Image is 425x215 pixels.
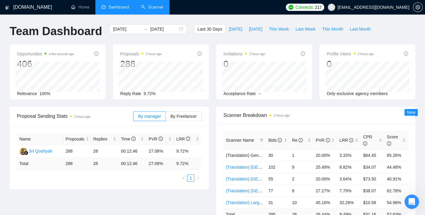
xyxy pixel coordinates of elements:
td: 20.00% [313,149,337,161]
span: dashboard [101,5,106,9]
span: to [143,27,148,31]
span: Proposal Sending Stats [17,112,133,120]
div: 0 [327,58,374,70]
td: 00:12:46 [119,158,147,170]
span: info-circle [298,138,303,142]
span: filter [260,138,263,142]
th: Name [17,133,63,145]
span: [DATE] [229,26,242,32]
li: Previous Page [180,174,187,182]
td: 102 [266,161,289,173]
img: upwork-logo.png [288,5,293,10]
span: Relevance [17,91,37,96]
span: Score [387,134,398,146]
span: Acceptance Rate [223,91,256,96]
span: info-circle [197,51,202,56]
td: $10.58 [361,197,384,208]
span: info-circle [363,141,367,146]
a: (Translation) [GEOGRAPHIC_DATA] [226,177,295,181]
time: 2 hours ago [358,52,374,56]
img: logo [5,3,9,12]
span: By Freelancer [170,114,197,119]
span: user [329,5,334,9]
button: Last Week [292,24,319,34]
time: 2 hours ago [74,115,90,118]
td: $38.07 [361,185,384,197]
span: Invitations [223,50,265,58]
td: 32.26% [337,197,361,208]
span: Profile Views [327,50,374,58]
button: This Month [319,24,346,34]
button: Last 30 Days [194,24,226,34]
td: 288 [63,145,91,158]
button: setting [413,2,423,12]
button: This Week [265,24,292,34]
span: PVR [149,137,163,141]
span: Bids [268,138,282,143]
span: info-circle [404,51,408,56]
span: info-circle [387,141,391,146]
span: info-circle [94,51,98,56]
span: info-circle [326,138,330,142]
td: 28 [91,158,119,170]
span: Opportunities [17,50,74,58]
span: Proposals [66,136,84,142]
span: This Month [322,26,343,32]
iframe: Intercom live chat [404,194,419,209]
td: $34.07 [361,161,384,173]
span: LRR [339,138,353,143]
span: info-circle [278,138,282,142]
span: Time [121,137,136,141]
td: $73.50 [361,173,384,185]
span: swap-right [143,27,148,31]
td: 77 [266,185,289,197]
span: right [196,176,200,180]
td: 2 [290,173,313,185]
td: 45.16% [313,197,337,208]
span: Only exclusive agency members [327,91,388,96]
span: Replies [93,136,112,142]
td: 27.08 % [146,158,174,170]
span: PVR [316,138,330,143]
a: homeHome [71,5,89,10]
td: 55 [266,173,289,185]
span: Scanner Breakdown [223,111,408,119]
span: info-circle [186,137,190,141]
th: Proposals [63,133,91,145]
td: 44.48% [384,161,408,173]
span: Dashboard [109,5,129,10]
td: 65.26% [384,149,408,161]
td: 62.78% [384,185,408,197]
a: 1 [187,175,194,181]
span: 100% [39,91,50,96]
span: info-circle [301,51,305,56]
td: 27.08% [146,145,174,158]
span: filter [259,136,265,145]
span: Scanner Name [226,138,254,143]
td: 25.49% [313,161,337,173]
td: 10 [290,197,313,208]
span: -- [258,91,261,96]
time: 2 hours ago [146,52,162,56]
span: Last Month [350,26,371,32]
td: 28 [91,145,119,158]
div: 406 [17,58,74,70]
span: CPR [363,134,372,146]
td: 54.96% [384,197,408,208]
span: This Week [269,26,289,32]
span: info-circle [349,138,353,142]
button: Last Month [346,24,374,34]
span: info-circle [131,137,136,141]
td: 288 [63,158,91,170]
span: 217 [315,4,321,11]
td: Total [17,158,63,170]
span: Connects: [295,4,314,11]
time: 2 hours ago [249,52,265,56]
span: By manager [138,114,161,119]
span: LRR [176,137,190,141]
td: 40.91% [384,173,408,185]
input: Start date [113,26,140,32]
span: left [182,176,185,180]
td: 7.79% [337,185,361,197]
a: (Translation) [GEOGRAPHIC_DATA] [226,188,295,193]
